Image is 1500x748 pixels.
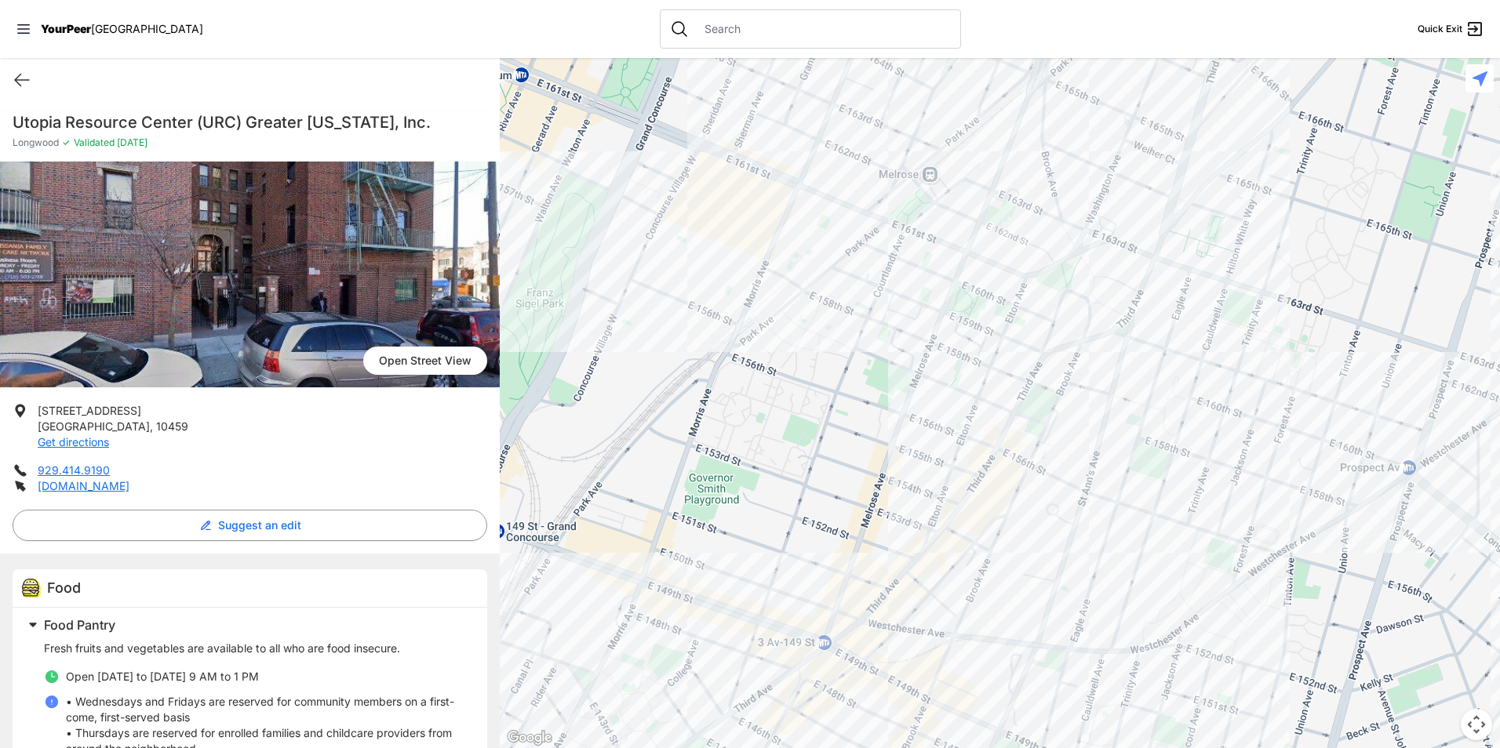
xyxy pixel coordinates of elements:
h1: Utopia Resource Center (URC) Greater [US_STATE], Inc. [13,111,487,133]
span: [STREET_ADDRESS] [38,404,141,417]
button: Suggest an edit [13,510,487,541]
span: Food [47,579,81,596]
a: Quick Exit [1418,20,1484,38]
a: Open Street View [363,347,487,375]
a: Open this area in Google Maps (opens a new window) [504,728,555,748]
span: Open [DATE] to [DATE] 9 AM to 1 PM [66,670,259,683]
span: [DATE] [115,136,147,148]
span: [GEOGRAPHIC_DATA] [38,419,150,433]
span: Suggest an edit [218,517,301,533]
a: [DOMAIN_NAME] [38,479,129,492]
span: , [150,419,153,433]
p: Fresh fruits and vegetables are available to all who are food insecure. [44,641,468,656]
span: 10459 [156,419,188,433]
span: Validated [74,136,115,148]
a: Get directions [38,435,109,448]
img: Google [504,728,555,748]
span: Quick Exit [1418,23,1462,35]
span: YourPeer [41,22,91,35]
span: Longwood [13,136,59,149]
a: YourPeer[GEOGRAPHIC_DATA] [41,24,203,34]
input: Search [695,21,951,37]
a: 929.414.9190 [38,463,110,477]
button: Map camera controls [1461,709,1492,740]
span: Food Pantry [44,617,115,633]
span: [GEOGRAPHIC_DATA] [91,22,203,35]
span: ✓ [62,136,71,149]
